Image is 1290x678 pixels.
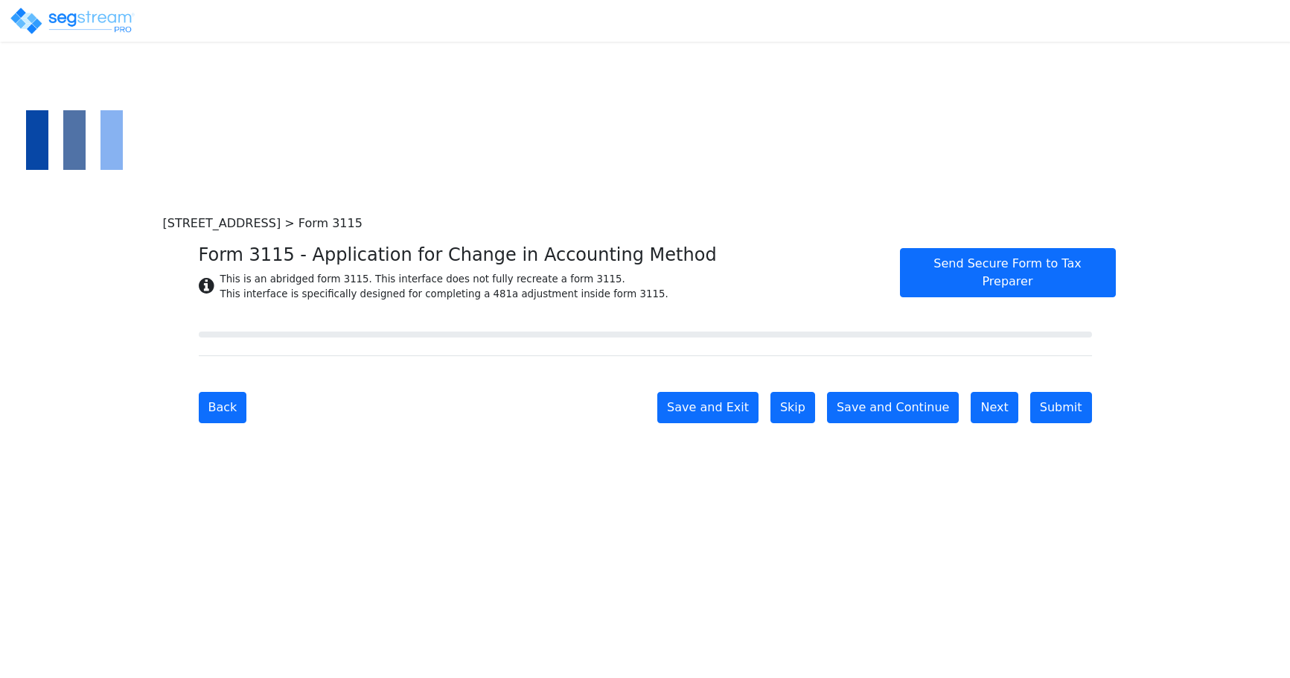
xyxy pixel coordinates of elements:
button: Save and Continue [827,392,959,423]
div: This is an abridged form 3115. This interface does not fully recreate a form 3115. [220,272,668,287]
span: > [284,216,294,230]
button: Back [199,392,247,423]
span: [STREET_ADDRESS] [163,216,281,230]
h4: Form 3115 - Application for Change in Accounting Method [199,244,882,266]
img: logo_pro_r.png [9,6,135,36]
button: Next [971,392,1018,423]
div: This interface is specifically designed for completing a 481a adjustment inside form 3115. [220,287,668,302]
button: Skip [770,392,815,423]
button: Submit [1030,392,1092,423]
button: Send Secure Form to Tax Preparer [900,248,1116,297]
button: Save and Exit [657,392,759,423]
span: Form 3115 [298,216,363,230]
